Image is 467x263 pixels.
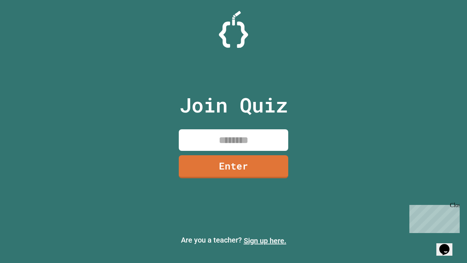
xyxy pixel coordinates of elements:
iframe: chat widget [406,202,460,233]
div: Chat with us now!Close [3,3,50,46]
a: Sign up here. [244,236,286,245]
p: Are you a teacher? [6,235,461,246]
a: Enter [179,155,288,178]
img: Logo.svg [219,11,248,48]
iframe: chat widget [436,234,460,256]
p: Join Quiz [180,90,288,120]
